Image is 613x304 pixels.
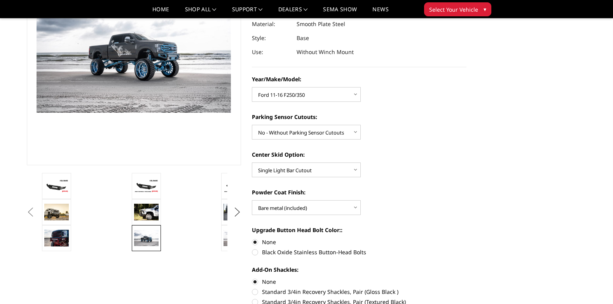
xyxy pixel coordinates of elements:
label: Powder Coat Finish: [252,188,466,196]
button: Next [231,206,243,218]
label: Year/Make/Model: [252,75,466,83]
dd: Without Winch Mount [297,45,354,59]
label: None [252,278,466,286]
img: A2L Series - Base Front Bumper (Non Winch) [134,179,159,193]
button: Select Your Vehicle [424,2,491,16]
dd: Smooth Plate Steel [297,17,345,31]
img: A2L Series - Base Front Bumper (Non Winch) [224,179,248,193]
label: Center Skid Option: [252,150,466,159]
a: SEMA Show [323,7,357,18]
label: Standard 3/4in Recovery Shackles, Pair (Gloss Black ) [252,288,466,296]
img: A2L Series - Base Front Bumper (Non Winch) [224,230,248,246]
label: Parking Sensor Cutouts: [252,113,466,121]
dt: Style: [252,31,291,45]
label: Add-On Shackles: [252,266,466,274]
img: A2L Series - Base Front Bumper (Non Winch) [44,179,69,193]
label: None [252,238,466,246]
img: 2020 RAM HD - Available in single light bar configuration only [224,204,248,220]
span: Select Your Vehicle [429,5,478,14]
label: Black Oxide Stainless Button-Head Bolts [252,248,466,256]
a: News [372,7,388,18]
a: shop all [185,7,217,18]
dd: Base [297,31,309,45]
a: Support [232,7,263,18]
a: Home [152,7,169,18]
img: A2L Series - Base Front Bumper (Non Winch) [44,230,69,246]
label: Upgrade Button Head Bolt Color:: [252,226,466,234]
img: 2019 GMC 1500 [44,204,69,220]
dt: Material: [252,17,291,31]
span: ▾ [484,5,486,13]
a: Dealers [278,7,308,18]
img: A2L Series - Base Front Bumper (Non Winch) [134,230,159,246]
button: Previous [25,206,37,218]
dt: Use: [252,45,291,59]
img: 2020 Chevrolet HD - Compatible with block heater connection [134,204,159,220]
